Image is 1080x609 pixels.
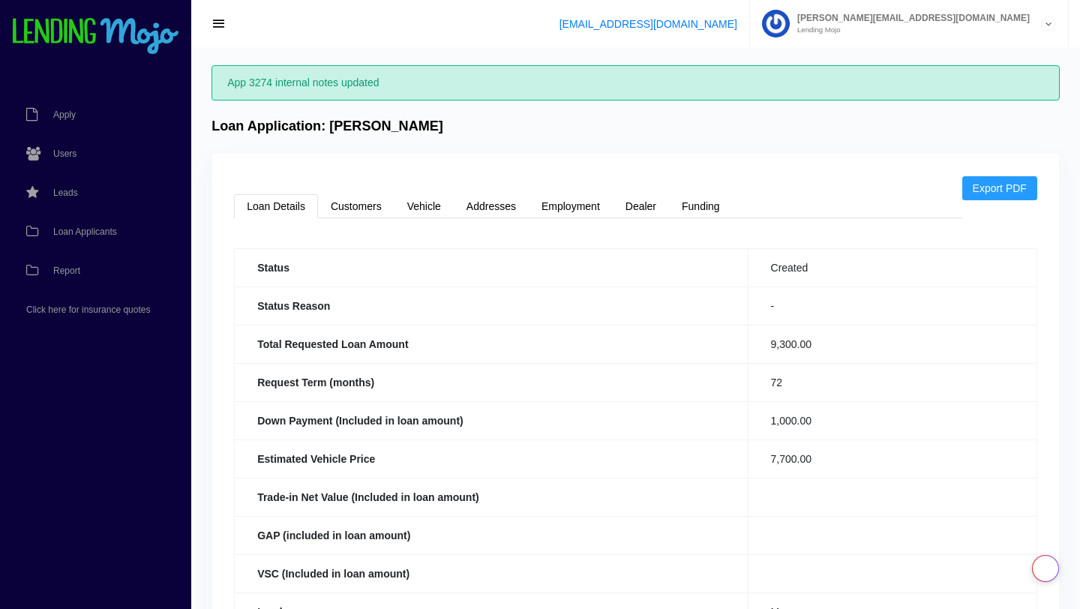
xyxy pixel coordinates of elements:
[53,149,76,158] span: Users
[748,248,1036,286] td: Created
[235,554,748,592] th: VSC (Included in loan amount)
[454,194,529,218] a: Addresses
[53,110,76,119] span: Apply
[748,401,1036,439] td: 1,000.00
[235,325,748,363] th: Total Requested Loan Amount
[53,266,80,275] span: Report
[211,65,1060,100] div: App 3274 internal notes updated
[235,439,748,478] th: Estimated Vehicle Price
[529,194,613,218] a: Employment
[235,248,748,286] th: Status
[318,194,394,218] a: Customers
[26,305,150,314] span: Click here for insurance quotes
[394,194,454,218] a: Vehicle
[234,194,318,218] a: Loan Details
[235,401,748,439] th: Down Payment (Included in loan amount)
[962,176,1037,200] a: Export PDF
[559,18,737,30] a: [EMAIL_ADDRESS][DOMAIN_NAME]
[53,227,117,236] span: Loan Applicants
[790,13,1030,22] span: [PERSON_NAME][EMAIL_ADDRESS][DOMAIN_NAME]
[748,363,1036,401] td: 72
[235,478,748,516] th: Trade-in Net Value (Included in loan amount)
[235,363,748,401] th: Request Term (months)
[790,26,1030,34] small: Lending Mojo
[211,118,443,135] h4: Loan Application: [PERSON_NAME]
[748,286,1036,325] td: -
[748,439,1036,478] td: 7,700.00
[613,194,669,218] a: Dealer
[669,194,733,218] a: Funding
[748,325,1036,363] td: 9,300.00
[762,10,790,37] img: Profile image
[235,516,748,554] th: GAP (included in loan amount)
[235,286,748,325] th: Status Reason
[53,188,78,197] span: Leads
[11,18,180,55] img: logo-small.png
